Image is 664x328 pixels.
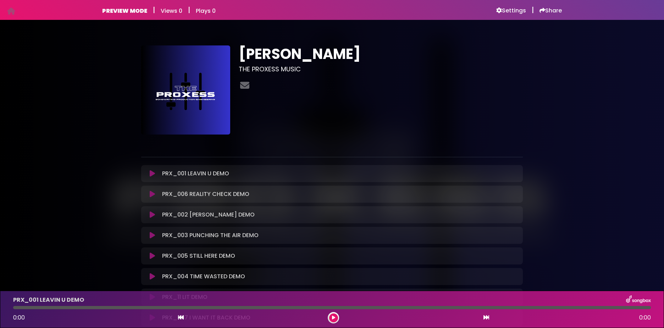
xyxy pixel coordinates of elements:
[188,6,190,14] h5: |
[13,313,25,322] span: 0:00
[162,211,255,219] p: PRX_002 [PERSON_NAME] DEMO
[13,296,84,304] p: PRX_001 LEAVIN U DEMO
[102,7,147,14] h6: PREVIEW MODE
[496,7,526,14] a: Settings
[162,190,249,198] p: PRX_006 REALITY CHECK DEMO
[141,45,230,135] img: hAQDyPEURb6wlzn2EVPS
[161,7,182,14] h6: Views 0
[162,252,235,260] p: PRX_005 STILL HERE DEMO
[539,7,562,14] a: Share
[239,65,523,73] h3: THE PROXESS MUSIC
[639,313,651,322] span: 0:00
[532,6,534,14] h5: |
[239,45,523,62] h1: [PERSON_NAME]
[626,295,651,305] img: songbox-logo-white.png
[162,272,245,281] p: PRX_004 TIME WASTED DEMO
[162,231,259,240] p: PRX_003 PUNCHING THE AIR DEMO
[153,6,155,14] h5: |
[196,7,216,14] h6: Plays 0
[162,169,229,178] p: PRX_001 LEAVIN U DEMO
